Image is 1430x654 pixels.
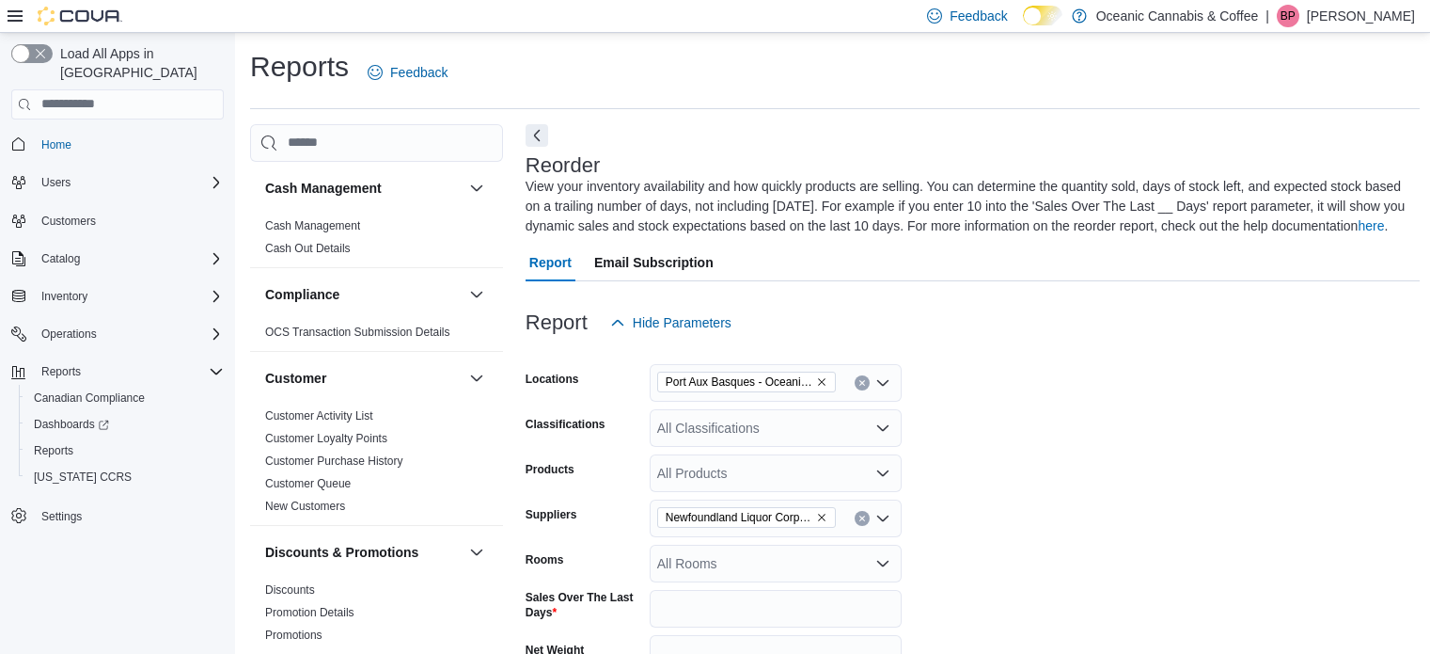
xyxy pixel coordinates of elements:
button: Cash Management [465,177,488,199]
button: Customers [4,207,231,234]
span: Reports [41,364,81,379]
button: Open list of options [875,556,890,571]
span: Customer Loyalty Points [265,431,387,446]
button: Reports [4,359,231,385]
div: Cash Management [250,215,503,267]
label: Suppliers [526,507,577,522]
span: Cash Management [265,218,360,233]
button: Reports [19,438,231,464]
a: Customer Loyalty Points [265,432,387,445]
button: Hide Parameters [603,304,739,342]
a: OCS Transaction Submission Details [265,326,450,339]
span: Customers [41,214,96,229]
span: Catalog [34,247,224,270]
a: Cash Management [265,219,360,232]
h3: Compliance [265,285,339,304]
p: | [1265,5,1269,27]
a: Reports [26,439,81,462]
span: [US_STATE] CCRS [34,470,132,485]
a: Dashboards [19,411,231,438]
span: OCS Transaction Submission Details [265,325,450,340]
span: Users [41,175,71,190]
button: Settings [4,502,231,529]
a: New Customers [265,500,345,513]
button: Compliance [265,285,462,304]
span: Dashboards [34,417,109,432]
span: Port Aux Basques - Oceanic Releaf [666,373,812,391]
button: Users [4,169,231,196]
h3: Reorder [526,154,600,177]
button: Remove Port Aux Basques - Oceanic Releaf from selection in this group [816,376,827,388]
span: Inventory [41,289,87,304]
span: Customers [34,209,224,232]
label: Locations [526,372,579,387]
button: Remove Newfoundland Liquor Corporation from selection in this group [816,512,827,523]
button: Discounts & Promotions [265,543,462,562]
img: Cova [38,7,122,25]
button: Open list of options [875,511,890,526]
span: Feedback [390,63,448,82]
a: Customer Purchase History [265,455,403,468]
button: Canadian Compliance [19,385,231,411]
button: Customer [465,367,488,390]
a: Customer Queue [265,477,351,490]
button: Open list of options [875,466,890,481]
h3: Discounts & Promotions [265,543,418,562]
span: Operations [34,323,224,345]
a: Dashboards [26,413,117,436]
button: Discounts & Promotions [465,541,488,564]
span: Cash Out Details [265,241,351,256]
span: Dark Mode [1023,25,1024,26]
h3: Cash Management [265,179,382,198]
span: Dashboards [26,413,224,436]
label: Rooms [526,552,564,567]
span: Promotions [265,628,322,643]
span: Reports [34,443,73,458]
a: Cash Out Details [265,242,351,255]
div: Compliance [250,321,503,351]
button: Open list of options [875,421,890,436]
a: [US_STATE] CCRS [26,466,139,488]
button: Inventory [4,283,231,310]
label: Classifications [526,417,605,432]
div: Discounts & Promotions [250,579,503,654]
span: Catalog [41,251,80,266]
span: Home [34,133,224,156]
span: Canadian Compliance [26,387,224,409]
span: Operations [41,327,97,342]
button: Compliance [465,283,488,306]
span: Reports [34,360,224,383]
span: Settings [34,503,224,527]
span: Newfoundland Liquor Corporation [657,507,836,528]
button: Catalog [34,247,87,270]
button: Reports [34,360,88,383]
span: Discounts [265,582,315,598]
span: Promotion Details [265,605,354,620]
p: [PERSON_NAME] [1307,5,1415,27]
span: Feedback [950,7,1007,25]
button: Users [34,171,78,194]
label: Sales Over The Last Days [526,590,642,620]
a: Feedback [360,54,455,91]
span: Settings [41,509,82,524]
a: Promotions [265,629,322,642]
input: Dark Mode [1023,6,1062,25]
label: Products [526,462,574,477]
span: Customer Queue [265,476,351,491]
span: Report [529,244,572,281]
h3: Report [526,311,588,334]
button: Customer [265,369,462,388]
span: Canadian Compliance [34,391,145,406]
a: Canadian Compliance [26,387,152,409]
span: New Customers [265,499,345,514]
button: Operations [4,321,231,347]
span: Email Subscription [594,244,714,281]
span: Hide Parameters [633,313,731,332]
button: Operations [34,323,104,345]
div: View your inventory availability and how quickly products are selling. You can determine the quan... [526,177,1411,236]
div: Brooke Pynn [1277,5,1299,27]
span: Customer Purchase History [265,454,403,469]
span: Load All Apps in [GEOGRAPHIC_DATA] [53,44,224,82]
a: Customers [34,210,103,232]
button: [US_STATE] CCRS [19,464,231,490]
